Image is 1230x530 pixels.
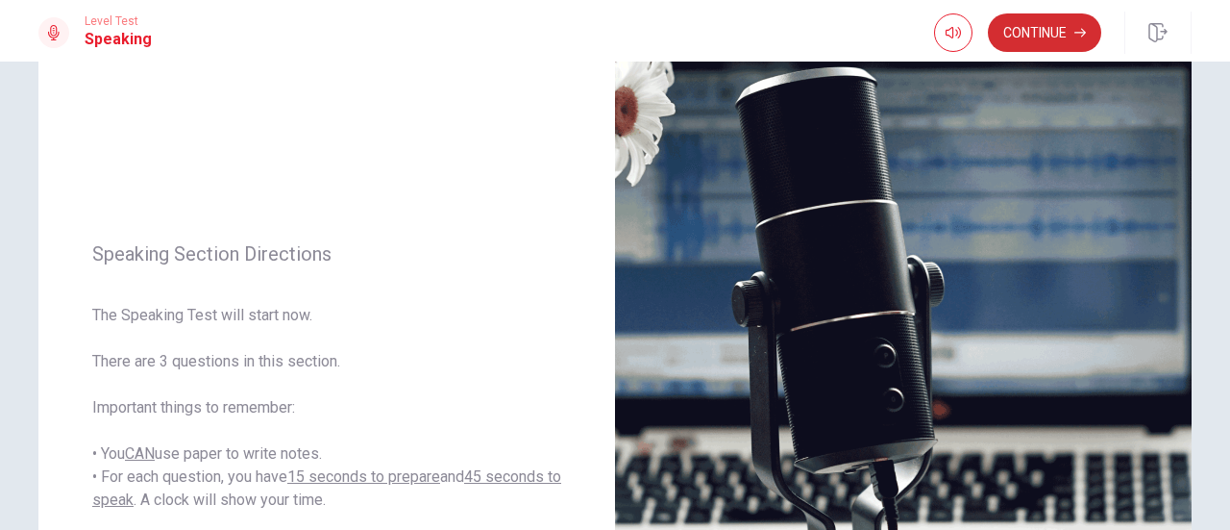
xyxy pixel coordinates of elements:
[92,242,561,265] span: Speaking Section Directions
[125,444,155,463] u: CAN
[92,304,561,512] span: The Speaking Test will start now. There are 3 questions in this section. Important things to reme...
[85,14,152,28] span: Level Test
[287,467,440,486] u: 15 seconds to prepare
[988,13,1101,52] button: Continue
[85,28,152,51] h1: Speaking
